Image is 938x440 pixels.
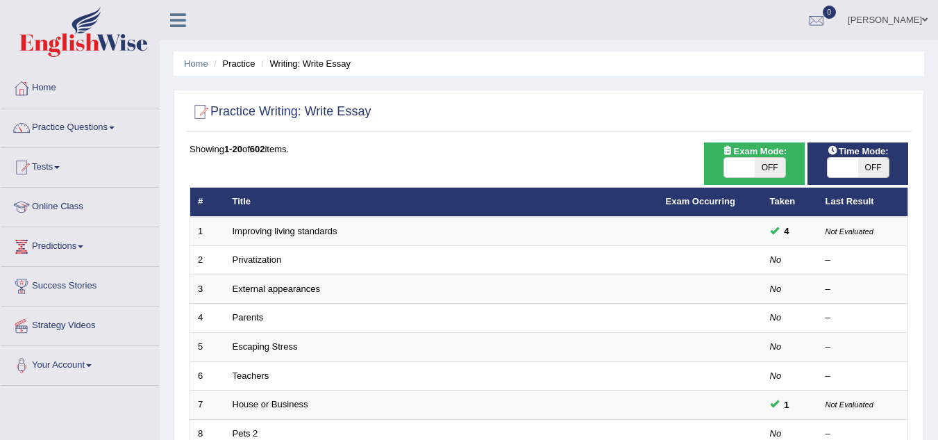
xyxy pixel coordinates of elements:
a: Strategy Videos [1,307,159,341]
a: Home [1,69,159,104]
a: Pets 2 [233,428,258,439]
td: 7 [190,391,225,420]
span: Time Mode: [822,144,894,158]
span: OFF [858,158,889,177]
div: Showing of items. [190,142,908,156]
a: Your Account [1,346,159,381]
b: 1-20 [224,144,242,154]
a: External appearances [233,284,320,294]
a: Parents [233,312,264,323]
small: Not Evaluated [826,400,873,409]
th: Last Result [818,188,908,217]
td: 6 [190,361,225,391]
em: No [770,370,782,381]
em: No [770,312,782,323]
em: No [770,428,782,439]
a: Exam Occurring [666,196,735,206]
a: Privatization [233,254,282,265]
div: – [826,311,901,325]
a: House or Business [233,399,308,409]
a: Success Stories [1,267,159,302]
a: Escaping Stress [233,341,298,352]
div: – [826,254,901,267]
div: – [826,370,901,383]
th: # [190,188,225,217]
small: Not Evaluated [826,227,873,236]
a: Practice Questions [1,108,159,143]
a: Teachers [233,370,269,381]
b: 602 [250,144,265,154]
h2: Practice Writing: Write Essay [190,101,371,122]
td: 3 [190,275,225,304]
th: Title [225,188,658,217]
em: No [770,284,782,294]
span: You can still take this question [779,398,795,412]
a: Home [184,58,208,69]
li: Writing: Write Essay [258,57,351,70]
a: Online Class [1,188,159,222]
div: – [826,341,901,354]
td: 4 [190,304,225,333]
td: 1 [190,217,225,246]
a: Predictions [1,227,159,262]
a: Improving living standards [233,226,337,236]
span: Exam Mode: [717,144,792,158]
em: No [770,341,782,352]
li: Practice [210,57,255,70]
em: No [770,254,782,265]
span: OFF [755,158,785,177]
span: You can still take this question [779,224,795,238]
div: Show exams occurring in exams [704,142,805,185]
td: 5 [190,333,225,362]
a: Tests [1,148,159,183]
td: 2 [190,246,225,275]
th: Taken [762,188,818,217]
div: – [826,283,901,296]
span: 0 [823,6,837,19]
